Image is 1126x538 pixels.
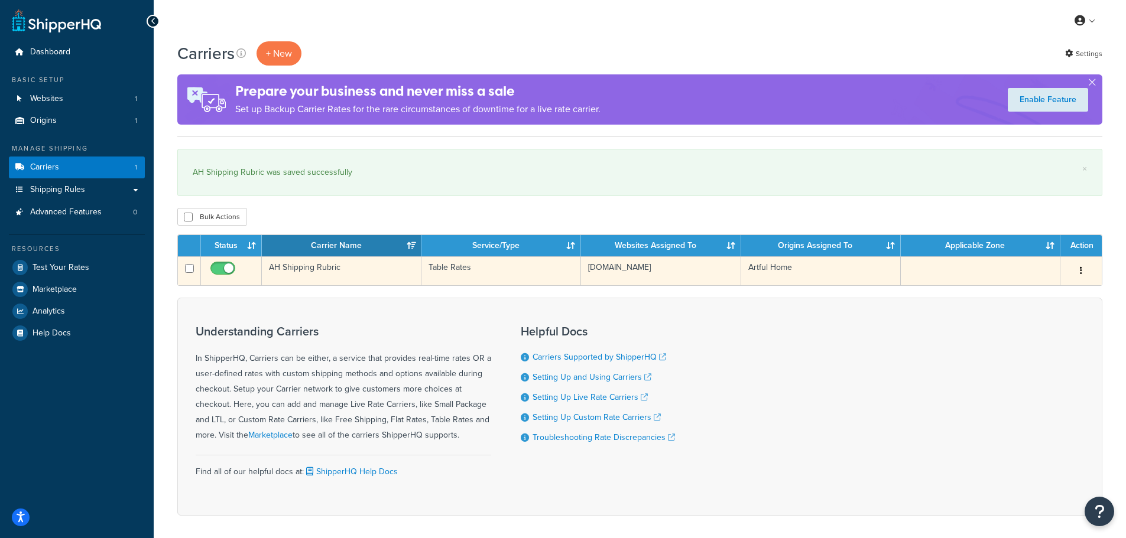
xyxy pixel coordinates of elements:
[30,185,85,195] span: Shipping Rules
[133,207,137,217] span: 0
[9,75,145,85] div: Basic Setup
[177,208,246,226] button: Bulk Actions
[177,42,235,65] h1: Carriers
[30,47,70,57] span: Dashboard
[521,325,675,338] h3: Helpful Docs
[9,41,145,63] a: Dashboard
[9,88,145,110] a: Websites 1
[30,162,59,172] span: Carriers
[193,164,1087,181] div: AH Shipping Rubric was saved successfully
[9,156,145,178] li: Carriers
[248,429,293,441] a: Marketplace
[135,162,137,172] span: 1
[9,257,145,278] a: Test Your Rates
[9,110,145,132] li: Origins
[581,256,741,285] td: [DOMAIN_NAME]
[9,110,145,132] a: Origins 1
[1065,45,1102,62] a: Settings
[9,322,145,344] a: Help Docs
[1060,235,1102,256] th: Action
[257,41,301,66] button: + New
[235,101,601,118] p: Set up Backup Carrier Rates for the rare circumstances of downtime for a live rate carrier.
[533,411,661,423] a: Setting Up Custom Rate Carriers
[33,328,71,338] span: Help Docs
[262,235,421,256] th: Carrier Name: activate to sort column ascending
[9,201,145,223] li: Advanced Features
[135,94,137,104] span: 1
[12,9,101,32] a: ShipperHQ Home
[33,285,77,295] span: Marketplace
[421,235,581,256] th: Service/Type: activate to sort column ascending
[196,325,491,443] div: In ShipperHQ, Carriers can be either, a service that provides real-time rates OR a user-defined r...
[741,235,901,256] th: Origins Assigned To: activate to sort column ascending
[196,325,491,338] h3: Understanding Carriers
[235,81,601,101] h4: Prepare your business and never miss a sale
[581,235,741,256] th: Websites Assigned To: activate to sort column ascending
[9,301,145,322] a: Analytics
[33,307,65,317] span: Analytics
[9,201,145,223] a: Advanced Features 0
[9,179,145,201] a: Shipping Rules
[196,455,491,480] div: Find all of our helpful docs at:
[30,94,63,104] span: Websites
[533,391,648,403] a: Setting Up Live Rate Carriers
[201,235,262,256] th: Status: activate to sort column ascending
[30,207,102,217] span: Advanced Features
[9,88,145,110] li: Websites
[1008,88,1088,112] a: Enable Feature
[901,235,1060,256] th: Applicable Zone: activate to sort column ascending
[9,156,145,178] a: Carriers 1
[177,74,235,125] img: ad-rules-rateshop-fe6ec290ccb7230408bd80ed9643f0289d75e0ffd9eb532fc0e269fcd187b520.png
[9,279,145,300] a: Marketplace
[30,116,57,126] span: Origins
[9,144,145,154] div: Manage Shipping
[135,116,137,126] span: 1
[1082,164,1087,174] a: ×
[9,244,145,254] div: Resources
[33,263,89,273] span: Test Your Rates
[533,371,651,383] a: Setting Up and Using Carriers
[533,351,666,363] a: Carriers Supported by ShipperHQ
[1085,497,1114,526] button: Open Resource Center
[262,256,421,285] td: AH Shipping Rubric
[741,256,901,285] td: Artful Home
[421,256,581,285] td: Table Rates
[304,465,398,478] a: ShipperHQ Help Docs
[533,431,675,444] a: Troubleshooting Rate Discrepancies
